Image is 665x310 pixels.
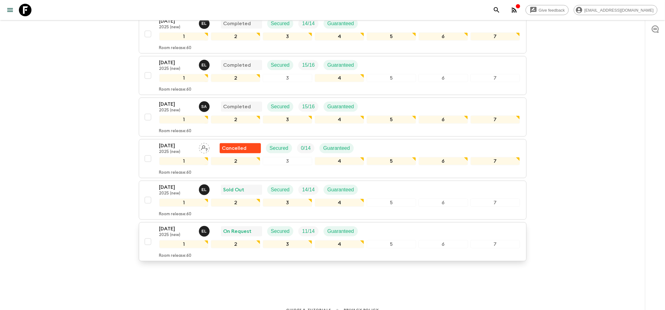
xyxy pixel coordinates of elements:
p: 2025 (new) [159,149,194,155]
div: 3 [263,116,312,124]
div: 3 [263,157,312,165]
div: 2 [211,74,260,82]
div: 1 [159,157,209,165]
span: [EMAIL_ADDRESS][DOMAIN_NAME] [581,8,657,13]
div: 7 [471,199,520,207]
p: E L [201,229,207,234]
div: 6 [419,199,468,207]
a: Give feedback [526,5,569,15]
div: 3 [263,32,312,41]
div: 7 [471,74,520,82]
p: Secured [271,103,290,110]
div: 7 [471,240,520,248]
div: 4 [315,116,364,124]
div: 7 [471,32,520,41]
div: 5 [367,74,416,82]
div: 6 [419,157,468,165]
button: search adventures [490,4,503,16]
span: Eleonora Longobardi [199,228,211,233]
p: Room release: 60 [159,87,192,92]
div: 2 [211,157,260,165]
p: 15 / 16 [302,103,315,110]
p: Secured [271,61,290,69]
div: 2 [211,240,260,248]
div: 5 [367,116,416,124]
p: Completed [223,61,251,69]
button: EL [199,226,211,237]
p: Completed [223,20,251,27]
div: [EMAIL_ADDRESS][DOMAIN_NAME] [574,5,657,15]
p: Guaranteed [327,61,354,69]
p: Guaranteed [327,228,354,235]
div: 1 [159,199,209,207]
p: 14 / 14 [302,20,315,27]
p: Room release: 60 [159,170,192,175]
div: Secured [267,60,294,70]
div: Trip Fill [298,102,318,112]
div: 4 [315,240,364,248]
p: 11 / 14 [302,228,315,235]
p: [DATE] [159,100,194,108]
div: Trip Fill [297,143,314,153]
p: Room release: 60 [159,129,192,134]
div: 4 [315,74,364,82]
div: 4 [315,199,364,207]
div: 2 [211,32,260,41]
p: [DATE] [159,59,194,66]
button: EL [199,184,211,195]
div: 6 [419,116,468,124]
div: Trip Fill [298,185,318,195]
div: 6 [419,240,468,248]
p: Room release: 60 [159,46,192,51]
span: Eleonora Longobardi [199,20,211,25]
div: Flash Pack cancellation [220,143,261,153]
p: Guaranteed [323,144,350,152]
p: Guaranteed [327,103,354,110]
div: 5 [367,157,416,165]
p: Secured [271,20,290,27]
div: 6 [419,74,468,82]
button: [DATE]2025 (new)Assign pack leaderFlash Pack cancellationSecuredTrip FillGuaranteed1234567Room re... [139,139,527,178]
div: 2 [211,116,260,124]
div: 5 [367,32,416,41]
div: 3 [263,199,312,207]
div: Trip Fill [298,19,318,29]
p: On Request [223,228,252,235]
button: [DATE]2025 (new)Simona AlbaneseCompletedSecuredTrip FillGuaranteed1234567Room release:60 [139,98,527,137]
p: Secured [270,144,289,152]
p: Secured [271,228,290,235]
span: Eleonora Longobardi [199,62,211,67]
div: Secured [267,226,294,236]
p: 2025 (new) [159,25,194,30]
p: Secured [271,186,290,194]
div: 2 [211,199,260,207]
p: 2025 (new) [159,191,194,196]
div: Secured [267,19,294,29]
button: menu [4,4,16,16]
div: Trip Fill [298,226,318,236]
div: 7 [471,157,520,165]
div: 1 [159,116,209,124]
p: 2025 (new) [159,233,194,238]
button: [DATE]2025 (new)Eleonora LongobardiSold OutSecuredTrip FillGuaranteed1234567Room release:60 [139,181,527,220]
div: 4 [315,32,364,41]
div: Secured [267,102,294,112]
p: 2025 (new) [159,66,194,71]
p: [DATE] [159,17,194,25]
p: 2025 (new) [159,108,194,113]
div: 1 [159,74,209,82]
div: 3 [263,74,312,82]
div: 4 [315,157,364,165]
p: Cancelled [222,144,247,152]
p: Guaranteed [327,20,354,27]
div: 5 [367,199,416,207]
div: 1 [159,240,209,248]
p: 0 / 14 [301,144,311,152]
div: 1 [159,32,209,41]
p: Completed [223,103,251,110]
p: Sold Out [223,186,245,194]
p: Room release: 60 [159,212,192,217]
p: [DATE] [159,142,194,149]
div: Secured [267,185,294,195]
span: Eleonora Longobardi [199,186,211,191]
